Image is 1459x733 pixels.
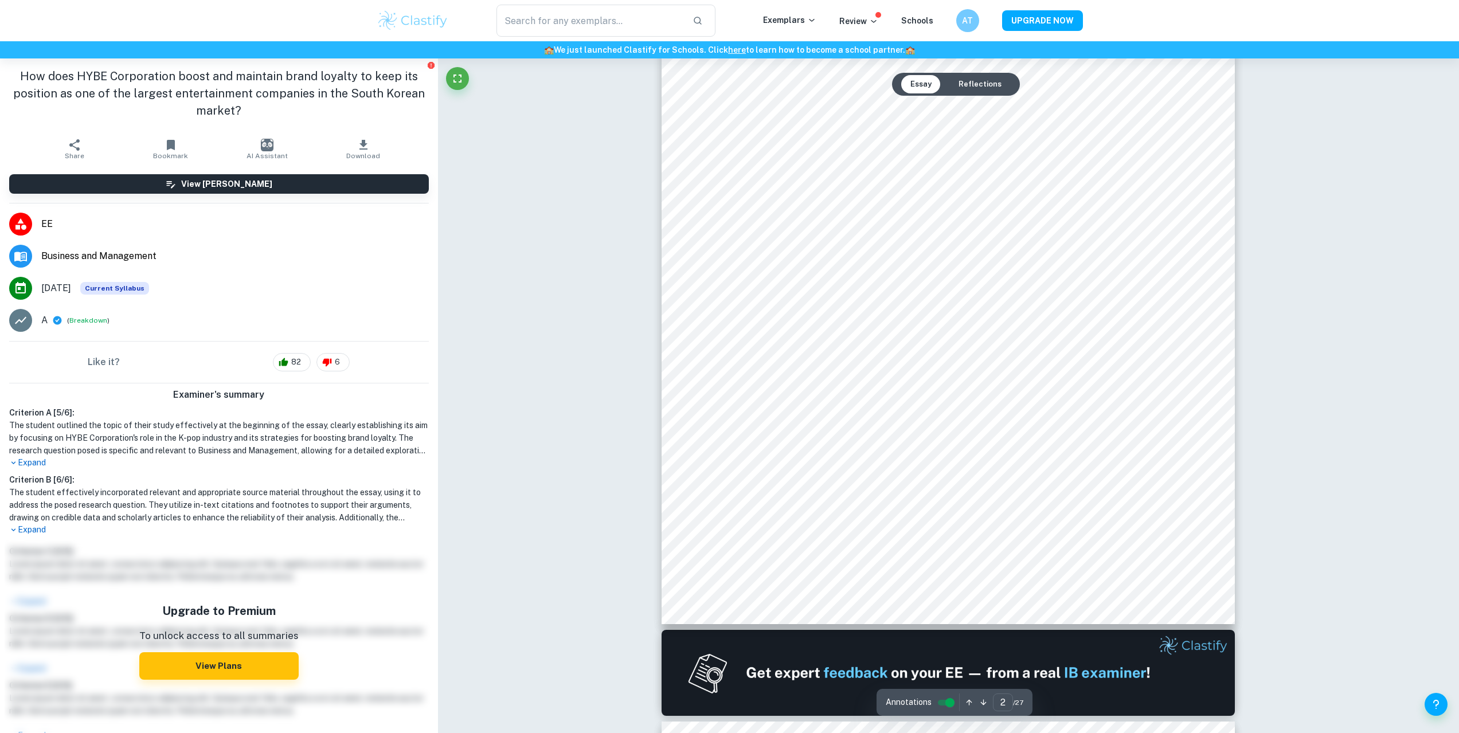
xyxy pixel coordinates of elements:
div: This exemplar is based on the current syllabus. Feel free to refer to it for inspiration/ideas wh... [80,282,149,295]
p: Expand [9,524,429,536]
input: Search for any exemplars... [496,5,684,37]
button: Reflections [949,75,1011,93]
span: Share [65,152,84,160]
p: Exemplars [763,14,816,26]
p: A [41,313,48,327]
h1: The student outlined the topic of their study effectively at the beginning of the essay, clearly ... [9,419,429,457]
button: Help and Feedback [1425,693,1448,716]
h6: AT [961,14,974,27]
span: 🏫 [544,45,554,54]
h5: Upgrade to Premium [139,602,299,620]
h1: How does HYBE Corporation boost and maintain brand loyalty to keep its position as one of the lar... [9,68,429,119]
span: Bookmark [153,152,188,160]
p: To unlock access to all summaries [139,629,299,644]
button: View Plans [139,652,299,680]
button: Report issue [427,61,436,69]
span: [DATE] [41,281,71,295]
p: Review [839,15,878,28]
img: AI Assistant [261,139,273,151]
button: Breakdown [69,315,107,326]
h1: The student effectively incorporated relevant and appropriate source material throughout the essa... [9,486,429,524]
button: AI Assistant [219,133,315,165]
img: Ad [662,630,1235,716]
button: View [PERSON_NAME] [9,174,429,194]
span: / 27 [1013,697,1023,708]
button: Bookmark [123,133,219,165]
h6: View [PERSON_NAME] [181,178,272,190]
div: 6 [316,353,350,371]
button: UPGRADE NOW [1002,10,1083,31]
h6: Examiner's summary [5,388,433,402]
div: 82 [273,353,311,371]
span: 82 [285,356,307,368]
img: Clastify logo [377,9,449,32]
span: Current Syllabus [80,282,149,295]
span: 🏫 [905,45,915,54]
p: Expand [9,457,429,469]
h6: Like it? [88,355,120,369]
a: Schools [901,16,933,25]
span: AI Assistant [247,152,288,160]
h6: We just launched Clastify for Schools. Click to learn how to become a school partner. [2,44,1457,56]
h6: Criterion A [ 5 / 6 ]: [9,406,429,419]
span: ( ) [67,315,109,326]
button: Share [26,133,123,165]
button: Essay [901,75,941,93]
span: 6 [328,356,346,368]
a: here [728,45,746,54]
span: Annotations [886,696,932,708]
button: Download [315,133,412,165]
span: Download [346,152,380,160]
span: Business and Management [41,249,429,263]
span: EE [41,217,429,231]
h6: Criterion B [ 6 / 6 ]: [9,473,429,486]
button: AT [956,9,979,32]
button: Fullscreen [446,67,469,90]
